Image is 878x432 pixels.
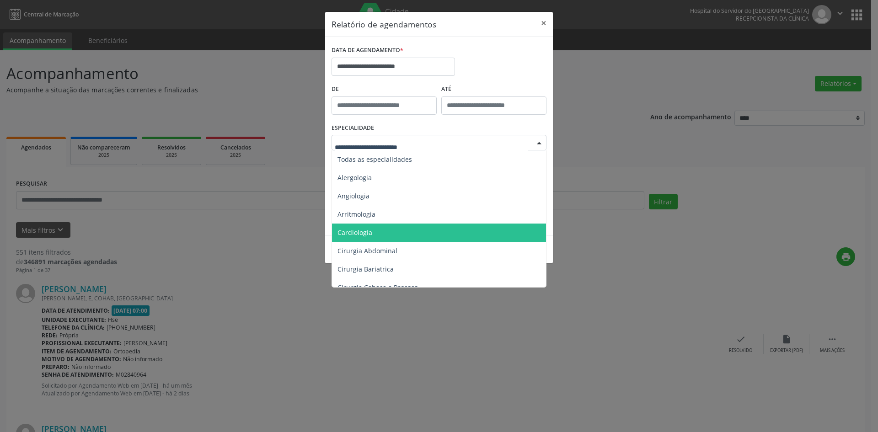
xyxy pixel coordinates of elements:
[441,82,546,96] label: ATÉ
[332,82,437,96] label: De
[337,228,372,237] span: Cardiologia
[535,12,553,34] button: Close
[332,43,403,58] label: DATA DE AGENDAMENTO
[337,210,375,219] span: Arritmologia
[337,265,394,273] span: Cirurgia Bariatrica
[332,18,436,30] h5: Relatório de agendamentos
[337,173,372,182] span: Alergologia
[337,155,412,164] span: Todas as especialidades
[337,246,397,255] span: Cirurgia Abdominal
[332,121,374,135] label: ESPECIALIDADE
[337,283,418,292] span: Cirurgia Cabeça e Pescoço
[337,192,369,200] span: Angiologia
